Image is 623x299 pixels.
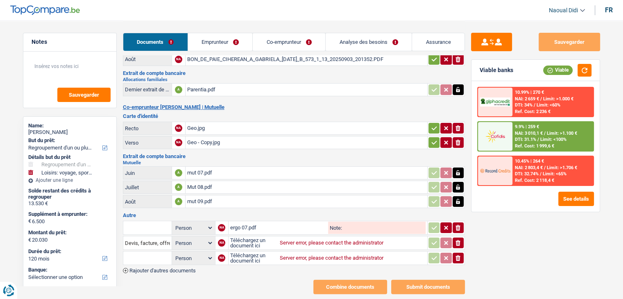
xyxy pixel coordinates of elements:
[125,184,170,190] div: Juillet
[515,137,536,142] span: DTI: 31.1%
[28,154,111,161] div: Détails but du prêt
[175,183,182,191] div: A
[515,159,544,164] div: 10.45% | 264 €
[125,140,170,146] div: Verso
[544,131,546,136] span: /
[218,239,225,247] div: NA
[187,84,426,96] div: Parentia.pdf
[187,195,426,208] div: mut 09.pdf
[175,139,182,146] div: NA
[218,224,225,231] div: NA
[480,67,513,74] div: Viable banks
[539,33,600,51] button: Sauvegarder
[547,131,577,136] span: Limit: >1.100 €
[123,113,465,119] h3: Carte d'identité
[515,109,551,114] div: Ref. Cost: 2 236 €
[175,86,182,93] div: A
[125,199,170,205] div: Août
[32,39,108,45] h5: Notes
[605,6,613,14] div: fr
[125,125,170,131] div: Recto
[515,178,554,183] div: Ref. Cost: 2 118,4 €
[412,33,464,51] a: Assurance
[313,280,387,294] button: Combine documents
[69,92,99,97] span: Sauvegarder
[28,267,110,273] label: Banque:
[187,136,426,149] div: Geo - Copy.jpg
[230,222,327,234] div: ergo 07.pdf
[188,33,253,51] a: Emprunteur
[123,104,465,111] h2: Co-emprunteur [PERSON_NAME] | Mutuelle
[123,268,196,273] button: Rajouter d'autres documents
[28,218,31,224] span: €
[328,225,342,231] label: Note:
[549,7,578,14] span: Naoual Didi
[28,122,111,129] div: Name:
[218,254,225,262] div: NA
[57,88,111,102] button: Sauvegarder
[480,163,510,178] img: Record Credits
[187,122,426,134] div: Geo.jpg
[175,169,182,177] div: A
[515,143,554,149] div: Ref. Cost: 1 999,6 €
[123,154,465,159] h3: Extrait de compte bancaire
[542,4,585,17] a: Naoual Didi
[175,198,182,205] div: A
[28,129,111,136] div: [PERSON_NAME]
[515,124,539,129] div: 9.9% | 259 €
[537,102,560,108] span: Limit: <60%
[123,77,465,82] h2: Allocations familiales
[515,171,539,177] span: DTI: 32.74%
[187,181,426,193] div: Mut 08.pdf
[28,137,110,144] label: But du prêt:
[537,137,539,142] span: /
[187,167,426,179] div: mut 07.pdf
[515,165,543,170] span: NAI: 2 803,4 €
[540,171,541,177] span: /
[543,66,573,75] div: Viable
[125,170,170,176] div: Juin
[515,131,543,136] span: NAI: 3 010,1 €
[125,56,170,62] div: Août
[547,165,577,170] span: Limit: >1.706 €
[28,237,31,243] span: €
[123,33,188,51] a: Documents
[391,280,465,294] button: Submit documents
[543,171,566,177] span: Limit: <65%
[540,137,566,142] span: Limit: <100%
[544,165,546,170] span: /
[28,229,110,236] label: Montant du prêt:
[125,86,170,93] div: Dernier extrait de compte pour vos allocations familiales
[480,97,510,107] img: AlphaCredit
[129,268,196,273] span: Rajouter d'autres documents
[10,5,80,15] img: TopCompare Logo
[515,96,539,102] span: NAI: 2 659 €
[187,53,426,66] div: BON_DE_PAIE_CIHEREAN_A_GABRIELA_[DATE]_B_573_1_13_20250903_201352.PDF
[515,90,544,95] div: 10.99% | 270 €
[175,56,182,63] div: NA
[534,102,535,108] span: /
[28,200,111,207] div: 13.530 €
[175,125,182,132] div: NA
[28,188,111,200] div: Solde restant des crédits à regrouper
[123,213,465,218] h3: Autre
[28,285,110,292] label: Taux d'intérêt:
[558,192,594,206] button: See details
[326,33,412,51] a: Analyse des besoins
[28,177,111,183] div: Ajouter une ligne
[253,33,325,51] a: Co-emprunteur
[540,96,542,102] span: /
[543,96,573,102] span: Limit: >1.000 €
[28,248,110,255] label: Durée du prêt:
[123,70,465,76] h3: Extrait de compte bancaire
[28,211,110,217] label: Supplément à emprunter:
[123,161,465,165] h2: Mutuelle
[480,129,510,144] img: Cofidis
[515,102,532,108] span: DTI: 34%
